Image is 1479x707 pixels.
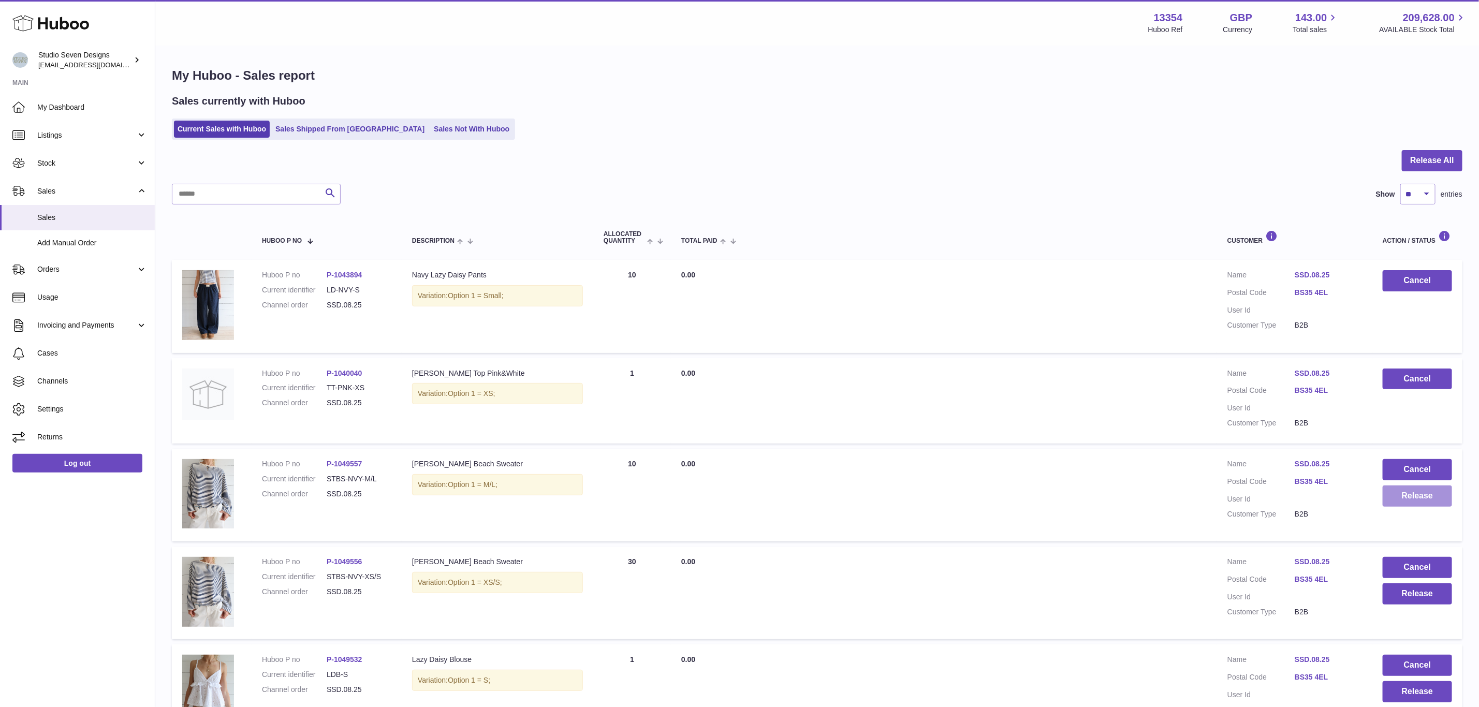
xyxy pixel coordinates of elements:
[182,369,234,420] img: no-photo.jpg
[182,557,234,626] img: 1_b8c82a35-1c1d-4c95-b2bd-466ea8b497a7.png
[327,300,391,310] dd: SSD.08.25
[262,685,327,695] dt: Channel order
[327,369,362,377] a: P-1040040
[1295,418,1362,428] dd: B2B
[37,348,147,358] span: Cases
[1227,403,1295,413] dt: User Id
[1227,288,1295,300] dt: Postal Code
[1227,369,1295,381] dt: Name
[1227,305,1295,315] dt: User Id
[38,61,152,69] span: [EMAIL_ADDRESS][DOMAIN_NAME]
[1403,11,1455,25] span: 209,628.00
[412,270,583,280] div: Navy Lazy Daisy Pants
[1383,230,1452,244] div: Action / Status
[1148,25,1183,35] div: Huboo Ref
[327,670,391,680] dd: LDB-S
[1383,557,1452,578] button: Cancel
[262,270,327,280] dt: Huboo P no
[262,285,327,295] dt: Current identifier
[681,271,695,279] span: 0.00
[430,121,513,138] a: Sales Not With Huboo
[1154,11,1183,25] strong: 13354
[1383,459,1452,480] button: Cancel
[412,557,583,567] div: [PERSON_NAME] Beach Sweater
[262,557,327,567] dt: Huboo P no
[1227,655,1295,667] dt: Name
[1295,369,1362,378] a: SSD.08.25
[1227,230,1362,244] div: Customer
[448,578,502,586] span: Option 1 = XS/S;
[1227,320,1295,330] dt: Customer Type
[262,587,327,597] dt: Channel order
[1383,485,1452,507] button: Release
[37,264,136,274] span: Orders
[1379,11,1467,35] a: 209,628.00 AVAILABLE Stock Total
[327,285,391,295] dd: LD-NVY-S
[12,454,142,473] a: Log out
[1376,189,1395,199] label: Show
[1227,592,1295,602] dt: User Id
[327,474,391,484] dd: STBS-NVY-M/L
[1383,655,1452,676] button: Cancel
[37,130,136,140] span: Listings
[412,572,583,593] div: Variation:
[37,158,136,168] span: Stock
[172,67,1462,84] h1: My Huboo - Sales report
[1227,672,1295,685] dt: Postal Code
[1379,25,1467,35] span: AVAILABLE Stock Total
[412,655,583,665] div: Lazy Daisy Blouse
[1295,11,1327,25] span: 143.00
[1223,25,1253,35] div: Currency
[37,320,136,330] span: Invoicing and Payments
[262,383,327,393] dt: Current identifier
[262,369,327,378] dt: Huboo P no
[1227,690,1295,700] dt: User Id
[262,398,327,408] dt: Channel order
[412,383,583,404] div: Variation:
[1295,655,1362,665] a: SSD.08.25
[1295,557,1362,567] a: SSD.08.25
[172,94,305,108] h2: Sales currently with Huboo
[1227,607,1295,617] dt: Customer Type
[1227,494,1295,504] dt: User Id
[593,449,671,541] td: 10
[1295,288,1362,298] a: BS35 4EL
[1295,459,1362,469] a: SSD.08.25
[262,459,327,469] dt: Huboo P no
[37,213,147,223] span: Sales
[681,655,695,664] span: 0.00
[1402,150,1462,171] button: Release All
[1295,509,1362,519] dd: B2B
[1293,11,1339,35] a: 143.00 Total sales
[327,655,362,664] a: P-1049532
[681,369,695,377] span: 0.00
[412,474,583,495] div: Variation:
[1227,270,1295,283] dt: Name
[327,460,362,468] a: P-1049557
[593,547,671,639] td: 30
[1383,270,1452,291] button: Cancel
[448,676,490,684] span: Option 1 = S;
[174,121,270,138] a: Current Sales with Huboo
[262,300,327,310] dt: Channel order
[593,358,671,444] td: 1
[681,460,695,468] span: 0.00
[681,238,717,244] span: Total paid
[1230,11,1252,25] strong: GBP
[272,121,428,138] a: Sales Shipped From [GEOGRAPHIC_DATA]
[262,572,327,582] dt: Current identifier
[262,238,302,244] span: Huboo P no
[327,557,362,566] a: P-1049556
[1295,386,1362,395] a: BS35 4EL
[1295,672,1362,682] a: BS35 4EL
[604,231,645,244] span: ALLOCATED Quantity
[37,102,147,112] span: My Dashboard
[681,557,695,566] span: 0.00
[262,474,327,484] dt: Current identifier
[412,369,583,378] div: [PERSON_NAME] Top Pink&White
[262,655,327,665] dt: Huboo P no
[37,432,147,442] span: Returns
[262,489,327,499] dt: Channel order
[327,685,391,695] dd: SSD.08.25
[1295,270,1362,280] a: SSD.08.25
